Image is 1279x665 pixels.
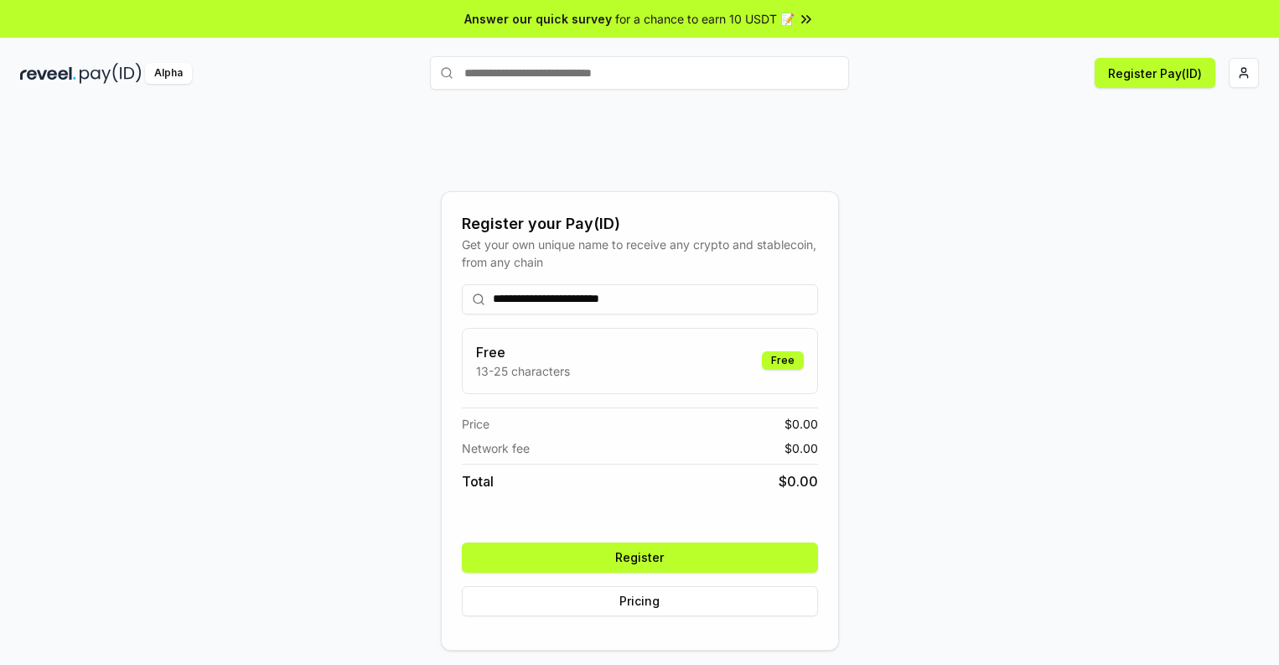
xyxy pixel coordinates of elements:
[80,63,142,84] img: pay_id
[20,63,76,84] img: reveel_dark
[462,212,818,236] div: Register your Pay(ID)
[615,10,795,28] span: for a chance to earn 10 USDT 📝
[462,471,494,491] span: Total
[462,586,818,616] button: Pricing
[476,362,570,380] p: 13-25 characters
[762,351,804,370] div: Free
[476,342,570,362] h3: Free
[784,439,818,457] span: $ 0.00
[1095,58,1215,88] button: Register Pay(ID)
[464,10,612,28] span: Answer our quick survey
[784,415,818,433] span: $ 0.00
[462,543,818,573] button: Register
[462,415,489,433] span: Price
[462,439,530,457] span: Network fee
[462,236,818,271] div: Get your own unique name to receive any crypto and stablecoin, from any chain
[145,63,192,84] div: Alpha
[779,471,818,491] span: $ 0.00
